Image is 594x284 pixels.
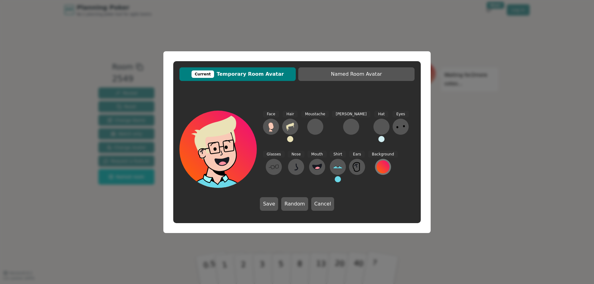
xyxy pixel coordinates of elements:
button: Save [260,197,278,211]
button: CurrentTemporary Room Avatar [179,67,296,81]
span: Mouth [308,151,327,158]
span: Eyes [393,111,409,118]
button: Random [281,197,308,211]
button: Cancel [311,197,334,211]
button: Named Room Avatar [298,67,415,81]
span: Temporary Room Avatar [183,70,293,78]
span: Hair [283,111,298,118]
span: Ears [349,151,365,158]
span: [PERSON_NAME] [332,111,370,118]
span: Glasses [263,151,285,158]
span: Named Room Avatar [301,70,411,78]
div: Current [192,70,214,78]
span: Background [368,151,398,158]
span: Hat [374,111,388,118]
span: Face [263,111,279,118]
span: Moustache [301,111,329,118]
span: Shirt [330,151,346,158]
span: Nose [288,151,304,158]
